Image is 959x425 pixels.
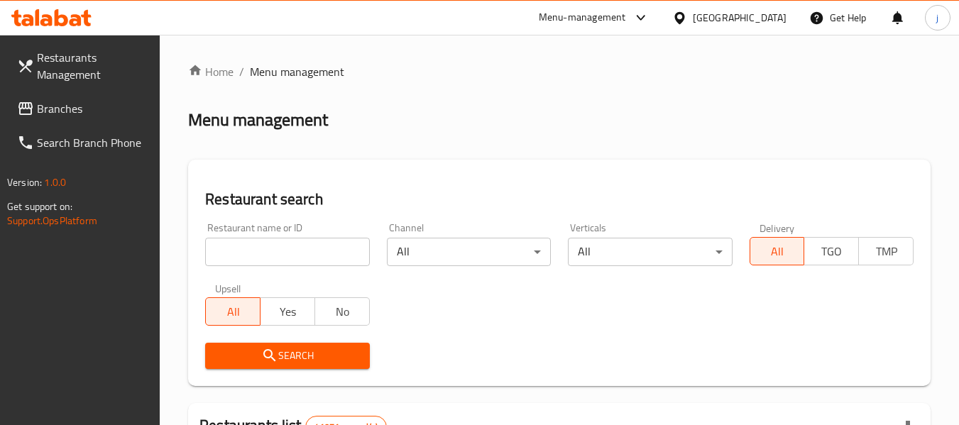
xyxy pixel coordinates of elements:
[266,302,309,322] span: Yes
[314,297,370,326] button: No
[205,343,369,369] button: Search
[37,134,149,151] span: Search Branch Phone
[7,211,97,230] a: Support.OpsPlatform
[215,283,241,293] label: Upsell
[750,237,805,265] button: All
[387,238,551,266] div: All
[756,241,799,262] span: All
[858,237,914,265] button: TMP
[37,100,149,117] span: Branches
[188,63,234,80] a: Home
[936,10,938,26] span: j
[188,109,328,131] h2: Menu management
[205,238,369,266] input: Search for restaurant name or ID..
[212,302,255,322] span: All
[239,63,244,80] li: /
[260,297,315,326] button: Yes
[693,10,787,26] div: [GEOGRAPHIC_DATA]
[6,40,160,92] a: Restaurants Management
[205,297,261,326] button: All
[7,197,72,216] span: Get support on:
[760,223,795,233] label: Delivery
[568,238,732,266] div: All
[321,302,364,322] span: No
[217,347,358,365] span: Search
[205,189,914,210] h2: Restaurant search
[6,92,160,126] a: Branches
[804,237,859,265] button: TGO
[250,63,344,80] span: Menu management
[188,63,931,80] nav: breadcrumb
[6,126,160,160] a: Search Branch Phone
[539,9,626,26] div: Menu-management
[37,49,149,83] span: Restaurants Management
[865,241,908,262] span: TMP
[44,173,66,192] span: 1.0.0
[7,173,42,192] span: Version:
[810,241,853,262] span: TGO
